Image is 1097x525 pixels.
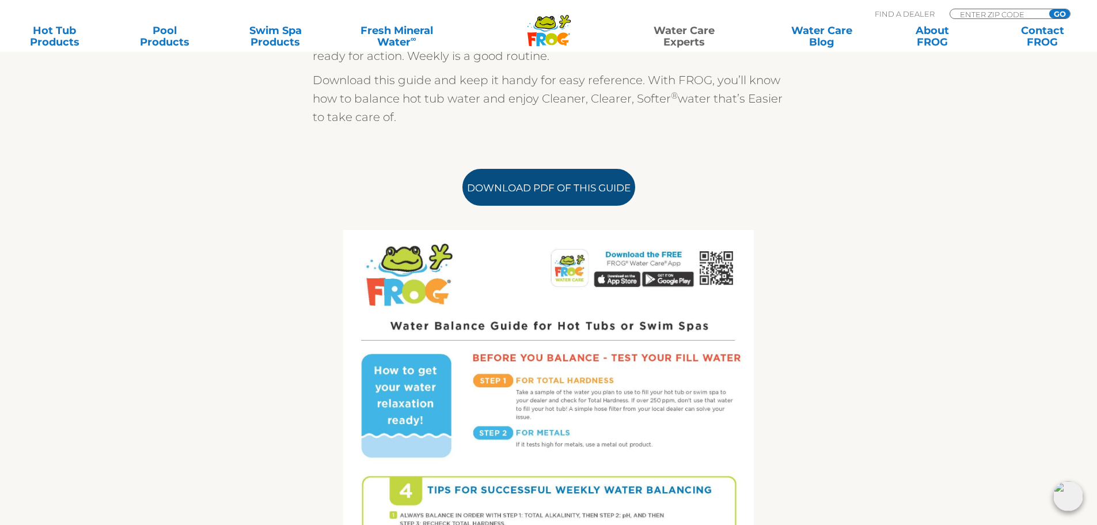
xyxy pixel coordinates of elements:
a: Swim SpaProducts [233,25,318,48]
sup: ® [671,90,678,101]
p: Find A Dealer [875,9,935,19]
sup: ∞ [411,34,416,43]
p: Download this guide and keep it handy for easy reference. With FROG, you’ll know how to balance h... [313,71,785,126]
a: Water CareExperts [614,25,754,48]
a: Fresh MineralWater∞ [343,25,450,48]
input: GO [1049,9,1070,18]
a: Hot TubProducts [12,25,97,48]
img: openIcon [1053,481,1083,511]
a: AboutFROG [889,25,975,48]
a: Water CareBlog [779,25,864,48]
a: ContactFROG [1000,25,1085,48]
a: PoolProducts [122,25,208,48]
a: Download PDF of this Guide [462,169,635,206]
input: Zip Code Form [959,9,1037,19]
